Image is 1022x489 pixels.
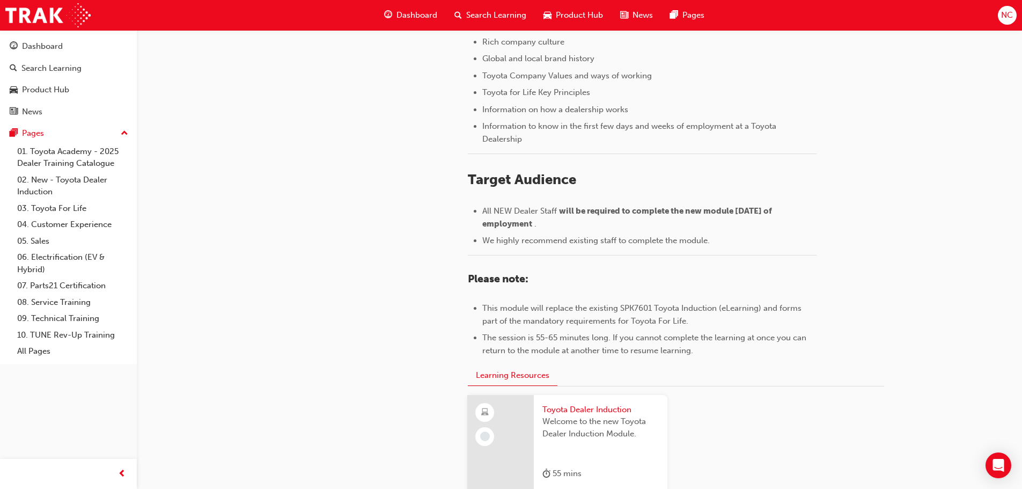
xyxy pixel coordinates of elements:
span: Search Learning [466,9,526,21]
button: Pages [4,123,133,143]
span: learningRecordVerb_NONE-icon [480,432,490,441]
span: Information to know in the first few days and weeks of employment at a Toyota Dealership [482,121,778,144]
a: 05. Sales [13,233,133,250]
div: News [22,106,42,118]
span: News [633,9,653,21]
span: prev-icon [118,468,126,481]
a: News [4,102,133,122]
span: guage-icon [384,9,392,22]
a: 04. Customer Experience [13,216,133,233]
span: Rich company culture [482,37,564,47]
a: 06. Electrification (EV & Hybrid) [13,249,133,278]
a: car-iconProduct Hub [535,4,612,26]
a: 03. Toyota For Life [13,200,133,217]
span: news-icon [10,107,18,117]
a: Search Learning [4,59,133,78]
a: search-iconSearch Learning [446,4,535,26]
a: 09. Technical Training [13,310,133,327]
span: All NEW Dealer Staff [482,206,557,216]
div: Dashboard [22,40,63,53]
a: 07. Parts21 Certification [13,278,133,294]
span: Welcome to the new Toyota Dealer Induction Module. [542,415,659,440]
span: The session is 55-65 minutes long. If you cannot complete the learning at once you can return to ... [482,333,808,355]
span: This module will replace the existing SPK7601 Toyota Induction (eLearning) and forms part of the ... [482,303,804,326]
span: . [534,219,536,229]
span: Toyota for Life Key Principles [482,87,590,97]
a: 01. Toyota Academy - 2025 Dealer Training Catalogue [13,143,133,172]
button: Learning Resources [468,365,557,386]
span: Information on how a dealership works [482,105,628,114]
a: pages-iconPages [661,4,713,26]
div: 55 mins [542,467,582,480]
span: search-icon [10,64,17,74]
a: All Pages [13,343,133,360]
div: Search Learning [21,62,82,75]
button: NC [998,6,1017,25]
span: We highly recommend existing staff to complete the module. [482,236,710,245]
span: Product Hub [556,9,603,21]
a: 08. Service Training [13,294,133,311]
span: Global and local brand history [482,54,594,63]
span: Please note: [468,273,528,285]
span: pages-icon [10,129,18,138]
span: guage-icon [10,42,18,52]
span: pages-icon [670,9,678,22]
a: 02. New - Toyota Dealer Induction [13,172,133,200]
span: Toyota Company Values and ways of working [482,71,652,81]
span: Toyota Dealer Induction [542,404,659,416]
div: Pages [22,127,44,140]
a: 10. TUNE Rev-Up Training [13,327,133,344]
a: Dashboard [4,37,133,56]
div: Open Intercom Messenger [986,452,1011,478]
button: DashboardSearch LearningProduct HubNews [4,34,133,123]
div: Product Hub [22,84,69,96]
a: Product Hub [4,80,133,100]
a: guage-iconDashboard [376,4,446,26]
span: NC [1001,9,1013,21]
span: search-icon [454,9,462,22]
span: news-icon [620,9,628,22]
span: learningResourceType_ELEARNING-icon [481,406,489,420]
span: up-icon [121,127,128,141]
a: news-iconNews [612,4,661,26]
span: Target Audience [468,171,576,188]
span: will be required to complete the new module [DATE] of employment [482,206,774,229]
span: car-icon [543,9,552,22]
span: car-icon [10,85,18,95]
span: Dashboard [396,9,437,21]
span: duration-icon [542,467,550,480]
span: Pages [682,9,704,21]
img: Trak [5,3,91,27]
